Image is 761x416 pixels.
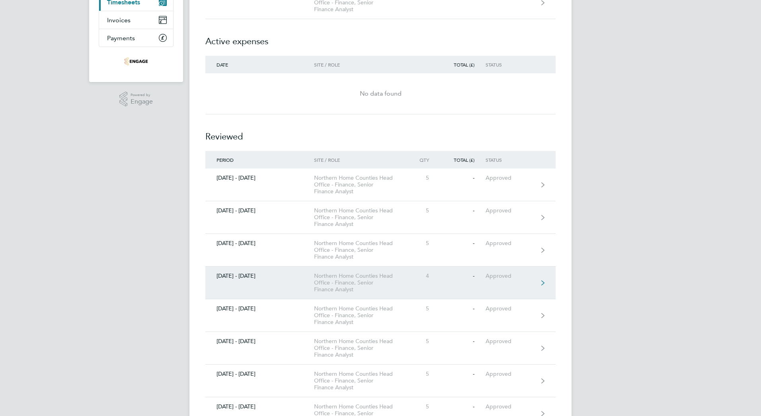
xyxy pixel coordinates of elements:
[205,299,556,332] a: [DATE] - [DATE]Northern Home Counties Head Office - Finance, Senior Finance Analyst5-Approved
[486,157,535,163] div: Status
[217,157,234,163] span: Period
[440,305,486,312] div: -
[486,62,535,67] div: Status
[405,338,440,345] div: 5
[440,207,486,214] div: -
[314,371,405,391] div: Northern Home Counties Head Office - Finance, Senior Finance Analyst
[405,371,440,377] div: 5
[440,338,486,345] div: -
[486,338,535,345] div: Approved
[205,267,556,299] a: [DATE] - [DATE]Northern Home Counties Head Office - Finance, Senior Finance Analyst4-Approved
[205,403,314,410] div: [DATE] - [DATE]
[314,157,405,163] div: Site / Role
[205,234,556,267] a: [DATE] - [DATE]Northern Home Counties Head Office - Finance, Senior Finance Analyst5-Approved
[205,89,556,98] div: No data found
[405,240,440,247] div: 5
[205,240,314,247] div: [DATE] - [DATE]
[486,240,535,247] div: Approved
[205,62,314,67] div: Date
[440,175,486,181] div: -
[405,207,440,214] div: 5
[486,207,535,214] div: Approved
[124,55,148,68] img: hedgerway-logo-retina.png
[205,201,556,234] a: [DATE] - [DATE]Northern Home Counties Head Office - Finance, Senior Finance Analyst5-Approved
[440,157,486,163] div: Total (£)
[205,365,556,397] a: [DATE] - [DATE]Northern Home Counties Head Office - Finance, Senior Finance Analyst5-Approved
[205,169,556,201] a: [DATE] - [DATE]Northern Home Counties Head Office - Finance, Senior Finance Analyst5-Approved
[405,175,440,181] div: 5
[405,273,440,279] div: 4
[99,29,173,47] a: Payments
[314,62,405,67] div: Site / Role
[405,157,440,163] div: Qty
[205,305,314,312] div: [DATE] - [DATE]
[314,175,405,195] div: Northern Home Counties Head Office - Finance, Senior Finance Analyst
[314,240,405,260] div: Northern Home Counties Head Office - Finance, Senior Finance Analyst
[440,240,486,247] div: -
[205,371,314,377] div: [DATE] - [DATE]
[99,55,174,68] a: Go to home page
[205,273,314,279] div: [DATE] - [DATE]
[205,175,314,181] div: [DATE] - [DATE]
[486,175,535,181] div: Approved
[440,403,486,410] div: -
[107,34,135,42] span: Payments
[486,273,535,279] div: Approved
[314,338,405,358] div: Northern Home Counties Head Office - Finance, Senior Finance Analyst
[486,305,535,312] div: Approved
[131,98,153,105] span: Engage
[440,62,486,67] div: Total (£)
[314,305,405,326] div: Northern Home Counties Head Office - Finance, Senior Finance Analyst
[205,332,556,365] a: [DATE] - [DATE]Northern Home Counties Head Office - Finance, Senior Finance Analyst5-Approved
[119,92,153,107] a: Powered byEngage
[205,338,314,345] div: [DATE] - [DATE]
[99,11,173,29] a: Invoices
[405,305,440,312] div: 5
[405,403,440,410] div: 5
[131,92,153,98] span: Powered by
[314,207,405,228] div: Northern Home Counties Head Office - Finance, Senior Finance Analyst
[440,273,486,279] div: -
[205,19,556,56] h2: Active expenses
[486,371,535,377] div: Approved
[107,16,131,24] span: Invoices
[486,403,535,410] div: Approved
[314,273,405,293] div: Northern Home Counties Head Office - Finance, Senior Finance Analyst
[205,114,556,151] h2: Reviewed
[440,371,486,377] div: -
[205,207,314,214] div: [DATE] - [DATE]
